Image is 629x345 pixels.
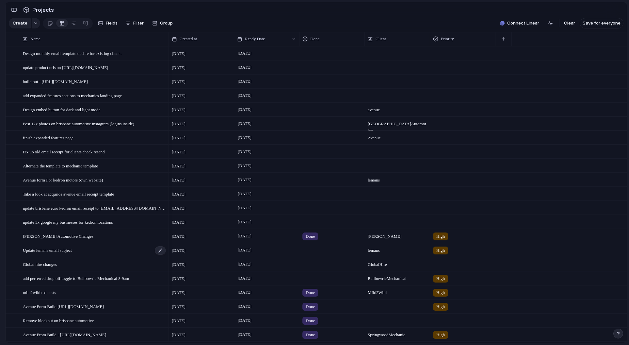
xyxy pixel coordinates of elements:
[23,148,105,155] span: Fix up old email receipt for clients check resend
[172,275,185,282] span: [DATE]
[436,303,445,310] span: High
[23,162,98,169] span: Alternate the template to mechanic template
[23,78,88,85] span: build out - [URL][DOMAIN_NAME]
[436,247,445,254] span: High
[23,63,108,71] span: update product urls on [URL][DOMAIN_NAME]
[23,232,93,240] span: [PERSON_NAME] Automotive Changes
[236,49,253,57] span: [DATE]
[306,233,315,240] span: Done
[436,289,445,296] span: High
[172,205,185,212] span: [DATE]
[236,288,253,296] span: [DATE]
[13,20,27,26] span: Create
[365,230,430,240] span: [PERSON_NAME]
[436,233,445,240] span: High
[365,103,430,113] span: avenue
[236,78,253,85] span: [DATE]
[236,274,253,282] span: [DATE]
[172,247,185,254] span: [DATE]
[172,233,185,240] span: [DATE]
[236,204,253,212] span: [DATE]
[172,261,185,268] span: [DATE]
[172,289,185,296] span: [DATE]
[23,331,106,338] span: Avenue From Build - [URL][DOMAIN_NAME]
[172,219,185,226] span: [DATE]
[149,18,176,28] button: Group
[180,36,197,42] span: Created at
[23,274,129,282] span: add perferred drop off toggle to Bellbowrie Mechanical 8-9am
[236,246,253,254] span: [DATE]
[106,20,118,26] span: Fields
[23,176,103,183] span: Avenue form For kedron motors (own website)
[306,332,315,338] span: Done
[497,18,542,28] button: Connect Linear
[160,20,173,26] span: Group
[507,20,539,26] span: Connect Linear
[23,49,121,57] span: Design monthly email template update for existing clients
[236,317,253,324] span: [DATE]
[583,20,621,26] span: Save for everyone
[236,190,253,198] span: [DATE]
[236,176,253,184] span: [DATE]
[23,120,134,127] span: Post 12x photos on brisbane automotive instagram (logins inside)
[236,218,253,226] span: [DATE]
[172,303,185,310] span: [DATE]
[172,121,185,127] span: [DATE]
[23,190,114,198] span: Take a look at acqurios avenue email receipt template
[172,78,185,85] span: [DATE]
[236,148,253,156] span: [DATE]
[23,92,122,99] span: add expanded features sections to mechanics landing page
[23,288,56,296] span: mild2wild exhausts
[133,20,144,26] span: Filter
[245,36,265,42] span: Ready Date
[561,18,578,28] button: Clear
[236,63,253,71] span: [DATE]
[95,18,120,28] button: Fields
[9,18,31,28] button: Create
[365,244,430,254] span: lemans
[365,173,430,183] span: lemans
[23,106,100,113] span: Design embed button for dark and light mode
[172,135,185,141] span: [DATE]
[23,134,73,141] span: finish expanded features page
[236,331,253,338] span: [DATE]
[172,177,185,183] span: [DATE]
[310,36,319,42] span: Done
[436,332,445,338] span: High
[236,162,253,170] span: [DATE]
[580,18,623,28] button: Save for everyone
[441,36,454,42] span: Priority
[306,318,315,324] span: Done
[365,117,430,134] span: [GEOGRAPHIC_DATA] Automotive
[172,332,185,338] span: [DATE]
[23,260,57,268] span: Global hire changes
[23,204,167,212] span: update brisbane euro kedron email receipt to [EMAIL_ADDRESS][DOMAIN_NAME]
[236,260,253,268] span: [DATE]
[172,163,185,169] span: [DATE]
[365,328,430,338] span: Springwood Mechanic
[172,149,185,155] span: [DATE]
[365,272,430,282] span: Bellbowrie Mechanical
[23,218,113,226] span: update 5x google my businesses for kedron locations
[30,36,40,42] span: Name
[172,191,185,198] span: [DATE]
[172,93,185,99] span: [DATE]
[365,286,430,296] span: MIld 2 Wild
[365,131,430,141] span: Avenue
[306,303,315,310] span: Done
[306,289,315,296] span: Done
[236,134,253,142] span: [DATE]
[236,106,253,113] span: [DATE]
[564,20,575,26] span: Clear
[236,232,253,240] span: [DATE]
[172,50,185,57] span: [DATE]
[23,246,72,254] span: Update lemans email subject
[172,318,185,324] span: [DATE]
[365,258,430,268] span: Global Hire
[436,275,445,282] span: High
[172,107,185,113] span: [DATE]
[31,4,55,16] span: Projects
[123,18,146,28] button: Filter
[376,36,386,42] span: Client
[172,64,185,71] span: [DATE]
